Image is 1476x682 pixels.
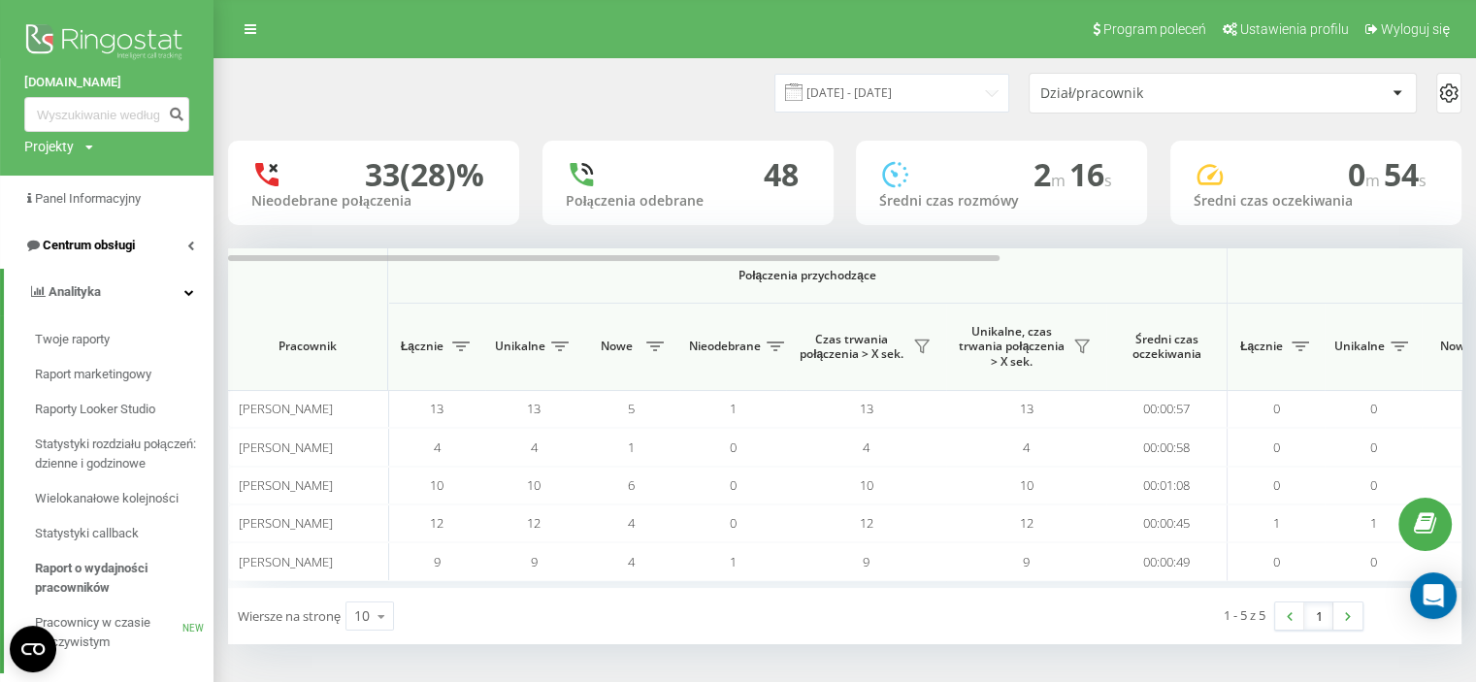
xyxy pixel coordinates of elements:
[1106,428,1228,466] td: 00:00:58
[956,324,1067,370] span: Unikalne, czas trwania połączenia > X sek.
[35,392,213,427] a: Raporty Looker Studio
[1304,602,1333,630] a: 1
[35,559,204,598] span: Raport o wydajności pracowników
[1273,400,1280,417] span: 0
[49,284,101,299] span: Analityka
[439,268,1176,283] span: Połączenia przychodzące
[1051,170,1069,191] span: m
[1370,514,1377,532] span: 1
[238,607,341,625] span: Wiersze na stronę
[1370,438,1377,456] span: 0
[1023,438,1030,456] span: 4
[628,400,635,417] span: 5
[1106,504,1228,542] td: 00:00:45
[1020,514,1033,532] span: 12
[365,156,484,193] div: 33 (28)%
[35,551,213,605] a: Raport o wydajności pracowników
[730,553,737,570] span: 1
[689,339,761,354] span: Nieodebrane
[628,553,635,570] span: 4
[1020,400,1033,417] span: 13
[1410,572,1457,619] div: Open Intercom Messenger
[1419,170,1427,191] span: s
[35,357,213,392] a: Raport marketingowy
[239,400,333,417] span: [PERSON_NAME]
[1370,476,1377,494] span: 0
[24,19,189,68] img: Ringostat logo
[531,438,538,456] span: 4
[354,606,370,626] div: 10
[10,626,56,672] button: Open CMP widget
[35,400,155,419] span: Raporty Looker Studio
[239,553,333,570] span: [PERSON_NAME]
[35,330,110,349] span: Twoje raporty
[4,269,213,315] a: Analityka
[1381,21,1450,37] span: Wyloguj się
[35,481,213,516] a: Wielokanałowe kolejności
[35,427,213,481] a: Statystyki rozdziału połączeń: dzienne i godzinowe
[35,605,213,660] a: Pracownicy w czasie rzeczywistymNEW
[1104,170,1112,191] span: s
[1384,153,1427,195] span: 54
[245,339,371,354] span: Pracownik
[1370,400,1377,417] span: 0
[35,613,182,652] span: Pracownicy w czasie rzeczywistym
[1103,21,1206,37] span: Program poleceń
[531,553,538,570] span: 9
[251,193,496,210] div: Nieodebrane połączenia
[860,514,873,532] span: 12
[239,514,333,532] span: [PERSON_NAME]
[35,516,213,551] a: Statystyki callback
[628,438,635,456] span: 1
[430,476,443,494] span: 10
[730,476,737,494] span: 0
[1069,153,1112,195] span: 16
[35,435,204,473] span: Statystyki rozdziału połączeń: dzienne i godzinowe
[239,438,333,456] span: [PERSON_NAME]
[730,514,737,532] span: 0
[628,514,635,532] span: 4
[1106,390,1228,428] td: 00:00:57
[879,193,1124,210] div: Średni czas rozmówy
[1194,193,1438,210] div: Średni czas oczekiwania
[860,400,873,417] span: 13
[35,489,179,508] span: Wielokanałowe kolejności
[764,156,799,193] div: 48
[527,514,541,532] span: 12
[35,191,141,206] span: Panel Informacyjny
[527,400,541,417] span: 13
[35,365,151,384] span: Raport marketingowy
[35,524,139,543] span: Statystyki callback
[1273,553,1280,570] span: 0
[1365,170,1384,191] span: m
[628,476,635,494] span: 6
[43,238,135,252] span: Centrum obsługi
[796,332,907,362] span: Czas trwania połączenia > X sek.
[430,400,443,417] span: 13
[434,438,441,456] span: 4
[863,553,869,570] span: 9
[863,438,869,456] span: 4
[1040,85,1272,102] div: Dział/pracownik
[1023,553,1030,570] span: 9
[239,476,333,494] span: [PERSON_NAME]
[1020,476,1033,494] span: 10
[1273,438,1280,456] span: 0
[1370,553,1377,570] span: 0
[24,137,74,156] div: Projekty
[1240,21,1349,37] span: Ustawienia profilu
[1273,514,1280,532] span: 1
[24,97,189,132] input: Wyszukiwanie według numeru
[1121,332,1212,362] span: Średni czas oczekiwania
[1273,476,1280,494] span: 0
[730,438,737,456] span: 0
[1106,467,1228,504] td: 00:01:08
[860,476,873,494] span: 10
[527,476,541,494] span: 10
[434,553,441,570] span: 9
[1334,339,1385,354] span: Unikalne
[566,193,810,210] div: Połączenia odebrane
[1348,153,1384,195] span: 0
[1237,339,1286,354] span: Łącznie
[35,322,213,357] a: Twoje raporty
